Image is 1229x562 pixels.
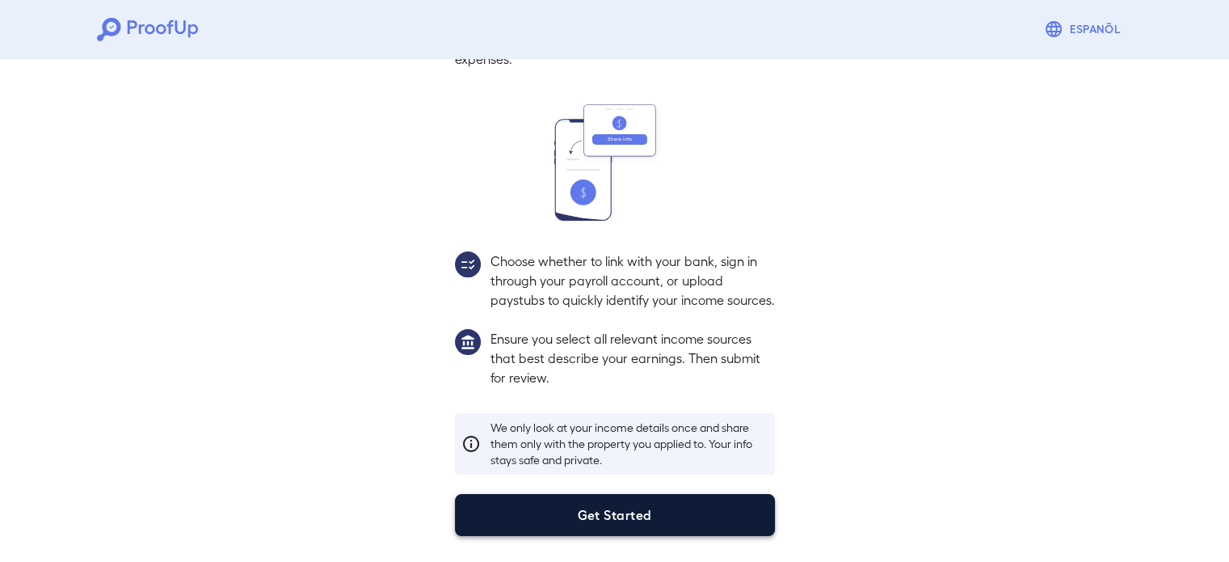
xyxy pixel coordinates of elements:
button: Espanõl [1037,13,1132,45]
p: Choose whether to link with your bank, sign in through your payroll account, or upload paystubs t... [490,251,775,310]
p: We only look at your income details once and share them only with the property you applied to. Yo... [490,420,768,468]
img: group1.svg [455,329,481,355]
button: Get Started [455,494,775,536]
img: group2.svg [455,251,481,277]
p: Ensure you select all relevant income sources that best describe your earnings. Then submit for r... [490,329,775,387]
img: transfer_money.svg [554,104,676,221]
